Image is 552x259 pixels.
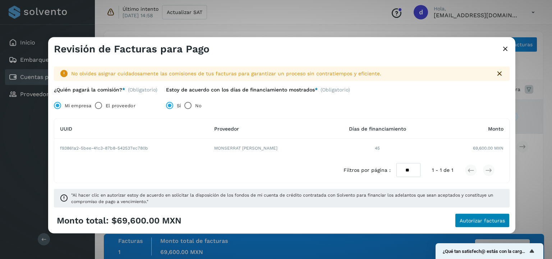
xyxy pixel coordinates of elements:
[214,126,239,131] span: Proveedor
[443,247,536,255] button: Mostrar encuesta - ¿Qué tan satisfech@ estás con la carga de tus facturas?
[65,98,91,113] label: Mi empresa
[60,126,72,131] span: UUID
[128,86,157,93] span: (Obligatorio)
[455,213,510,227] button: Autorizar facturas
[443,249,528,254] span: ¿Qué tan satisfech@ estás con la carga de tus facturas?
[111,215,181,226] span: $69,600.00 MXN
[71,192,504,204] span: "Al hacer clic en autorizar estoy de acuerdo en solicitar la disposición de los fondos de mi cuen...
[71,70,489,77] div: No olvides asignar cuidadosamente las comisiones de tus facturas para garantizar un proceso sin c...
[344,166,391,174] span: Filtros por página :
[166,86,318,93] label: Estoy de acuerdo con los días de financiamiento mostrados
[432,166,453,174] span: 1 - 1 de 1
[54,43,210,55] h3: Revisión de Facturas para Pago
[57,215,109,226] span: Monto total:
[460,218,505,223] span: Autorizar facturas
[177,98,181,113] label: Sí
[54,86,125,93] label: ¿Quién pagará la comisión?
[54,139,208,157] td: f93861a2-5bee-41c3-87b8-542537ec780b
[349,126,406,131] span: Días de financiamiento
[325,139,431,157] td: 45
[473,145,503,151] span: 69,600.00 MXN
[195,98,202,113] label: No
[488,126,503,131] span: Monto
[321,86,350,95] span: (Obligatorio)
[106,98,135,113] label: El proveedor
[208,139,324,157] td: MONSERRAT [PERSON_NAME]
